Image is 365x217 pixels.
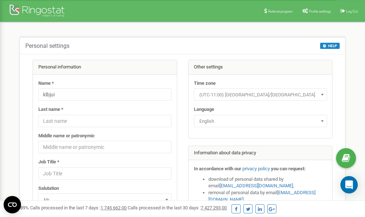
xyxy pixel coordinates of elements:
[38,115,171,127] input: Last name
[194,106,214,113] label: Language
[33,60,177,75] div: Personal information
[340,176,358,193] div: Open Intercom Messenger
[196,90,324,100] span: (UTC-11:00) Pacific/Midway
[38,159,59,166] label: Job Title *
[188,60,332,75] div: Other settings
[41,195,169,205] span: Mr.
[309,9,331,13] span: Profile settings
[38,185,59,192] label: Salutation
[38,80,54,87] label: Name *
[208,189,327,203] li: removal of personal data by email ,
[194,88,327,101] span: (UTC-11:00) Pacific/Midway
[128,205,227,210] span: Calls processed in the last 30 days :
[194,115,327,127] span: English
[271,166,306,171] strong: you can request:
[38,141,171,153] input: Middle name or patronymic
[242,166,270,171] a: privacy policy
[38,133,95,139] label: Middle name or patronymic
[38,193,171,206] span: Mr.
[188,146,332,160] div: Information about data privacy
[346,9,358,13] span: Log Out
[38,106,63,113] label: Last name *
[220,183,293,188] a: [EMAIL_ADDRESS][DOMAIN_NAME]
[25,43,69,49] h5: Personal settings
[4,196,21,213] button: Open CMP widget
[201,205,227,210] u: 7 427 293,00
[38,88,171,101] input: Name
[196,116,324,126] span: English
[38,167,171,180] input: Job Title
[320,43,340,49] button: HELP
[101,205,127,210] u: 1 745 662,00
[30,205,127,210] span: Calls processed in the last 7 days :
[194,166,241,171] strong: In accordance with our
[194,80,216,87] label: Time zone
[208,176,327,189] li: download of personal data shared by email ,
[268,9,293,13] span: Referral program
